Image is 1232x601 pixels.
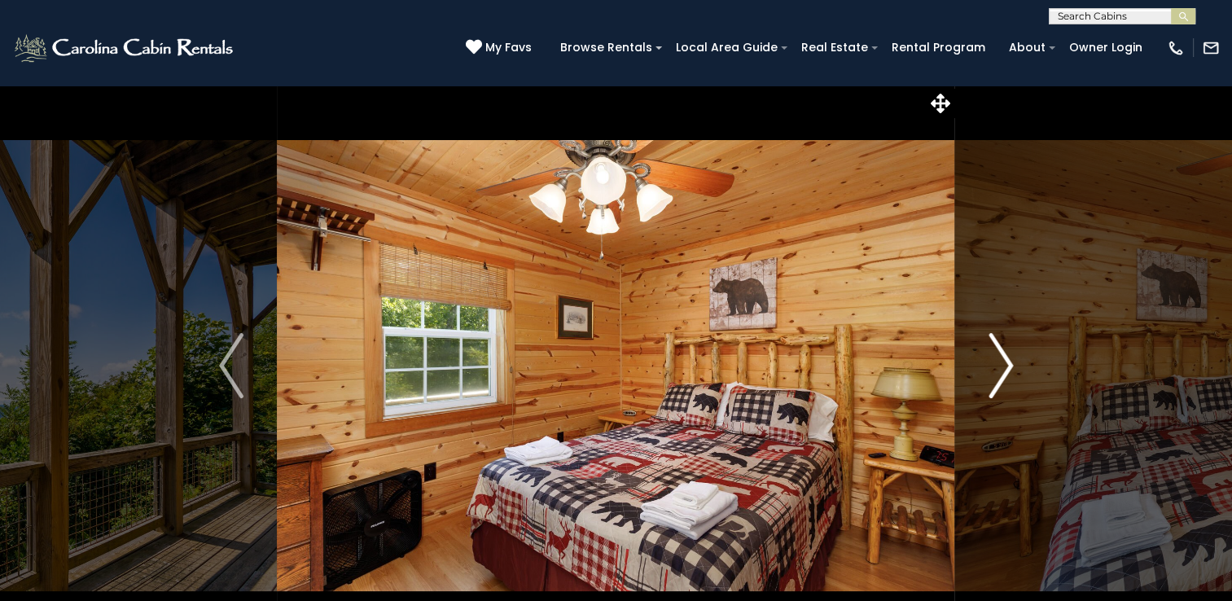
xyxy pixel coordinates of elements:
img: arrow [219,333,243,398]
img: White-1-2.png [12,32,238,64]
a: Browse Rentals [552,35,660,60]
span: My Favs [485,39,532,56]
a: Local Area Guide [668,35,786,60]
a: My Favs [466,39,536,57]
img: mail-regular-white.png [1202,39,1220,57]
img: phone-regular-white.png [1167,39,1185,57]
a: Rental Program [883,35,993,60]
a: About [1001,35,1054,60]
img: arrow [989,333,1013,398]
a: Real Estate [793,35,876,60]
a: Owner Login [1061,35,1151,60]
